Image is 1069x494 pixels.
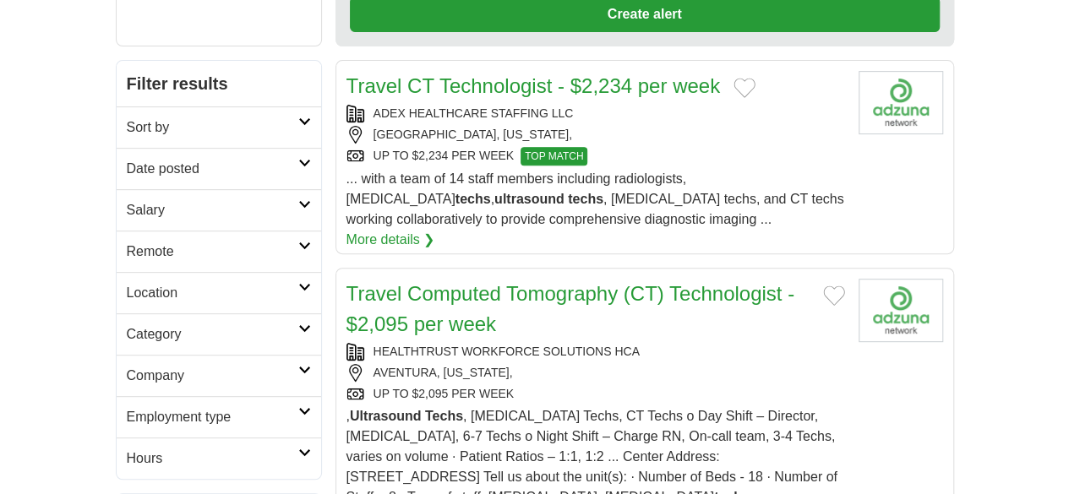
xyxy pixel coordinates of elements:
a: Salary [117,189,321,231]
button: Add to favorite jobs [734,78,755,98]
img: Company logo [859,71,943,134]
strong: Ultrasound [350,409,421,423]
button: Add to favorite jobs [823,285,845,306]
h2: Location [127,283,298,303]
h2: Date posted [127,159,298,179]
strong: techs [455,192,491,206]
a: Company [117,355,321,396]
a: Hours [117,437,321,479]
div: ADEX HEALTHCARE STAFFING LLC [346,105,845,122]
div: AVENTURA, [US_STATE], [346,364,845,382]
h2: Remote [127,242,298,262]
strong: Techs [425,409,463,423]
a: Date posted [117,148,321,189]
div: UP TO $2,095 PER WEEK [346,385,845,403]
img: Company logo [859,279,943,342]
h2: Filter results [117,61,321,106]
strong: techs [568,192,603,206]
h2: Salary [127,200,298,220]
h2: Company [127,366,298,386]
h2: Category [127,324,298,345]
strong: ultrasound [494,192,564,206]
a: Remote [117,231,321,272]
div: [GEOGRAPHIC_DATA], [US_STATE], [346,126,845,144]
div: UP TO $2,234 PER WEEK [346,147,845,166]
a: Sort by [117,106,321,148]
a: Location [117,272,321,313]
a: Category [117,313,321,355]
a: Employment type [117,396,321,437]
h2: Hours [127,448,298,469]
h2: Employment type [127,407,298,427]
h2: Sort by [127,117,298,138]
a: Travel Computed Tomography (CT) Technologist - $2,095 per week [346,282,794,335]
a: Travel CT Technologist - $2,234 per week [346,74,720,97]
span: TOP MATCH [521,147,587,166]
a: More details ❯ [346,230,435,250]
div: HEALTHTRUST WORKFORCE SOLUTIONS HCA [346,343,845,361]
span: ... with a team of 14 staff members including radiologists, [MEDICAL_DATA] , , [MEDICAL_DATA] tec... [346,171,844,226]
